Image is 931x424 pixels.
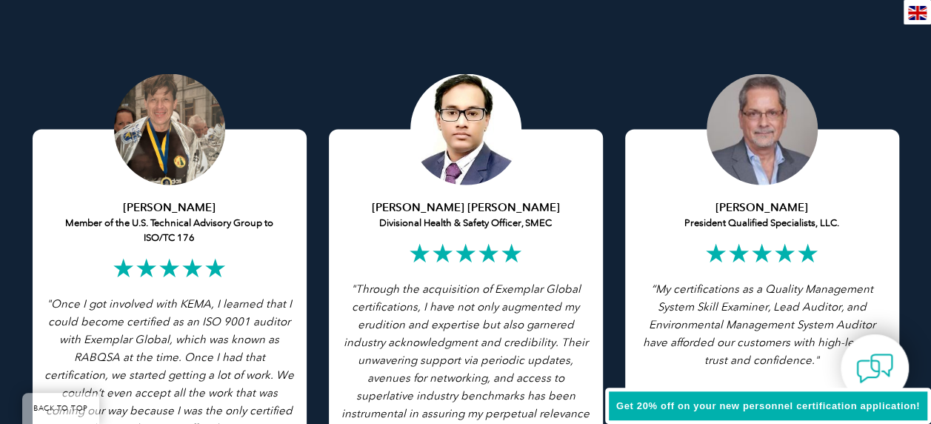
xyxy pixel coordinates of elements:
[372,201,560,214] strong: [PERSON_NAME] [PERSON_NAME]
[636,242,888,265] h2: ★★★★★
[22,393,99,424] a: BACK TO TOP
[44,256,296,280] h2: ★★★★★
[340,242,592,265] h2: ★★★★★
[908,6,927,20] img: en
[715,201,808,214] strong: [PERSON_NAME]
[123,201,216,214] strong: [PERSON_NAME]
[643,282,881,367] i: “My certifications as a Quality Management System Skill Examiner, Lead Auditor, and Environmental...
[636,200,888,231] h5: President Qualified Specialists, LLC.
[44,200,296,245] h5: Member of the U.S. Technical Advisory Group to ISO/TC 176
[856,350,893,387] img: contact-chat.png
[340,200,592,231] h5: Divisional Health & Safety Officer, SMEC
[616,400,920,411] span: Get 20% off on your new personnel certification application!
